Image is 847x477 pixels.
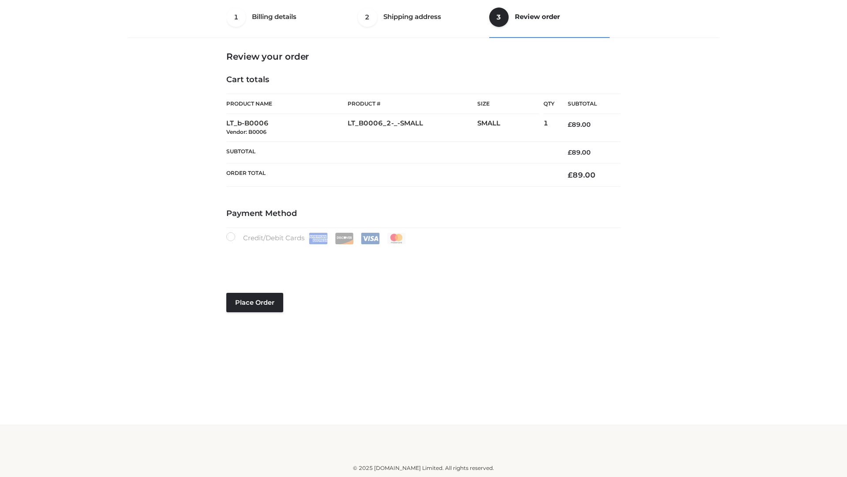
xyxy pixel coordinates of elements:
h4: Cart totals [226,75,621,85]
td: 1 [543,114,555,142]
th: Size [477,94,539,114]
span: £ [568,148,572,156]
iframe: Secure payment input frame [225,242,619,275]
th: Product # [348,94,477,114]
span: £ [568,170,573,179]
th: Order Total [226,163,555,187]
small: Vendor: B0006 [226,129,266,135]
span: £ [568,121,572,129]
label: Credit/Debit Cards [226,232,407,244]
th: Subtotal [226,141,555,163]
div: © 2025 [DOMAIN_NAME] Limited. All rights reserved. [131,464,716,473]
bdi: 89.00 [568,148,591,156]
th: Product Name [226,94,348,114]
h4: Payment Method [226,209,621,219]
img: Visa [361,233,380,244]
img: Amex [309,233,328,244]
img: Discover [335,233,354,244]
button: Place order [226,293,283,312]
bdi: 89.00 [568,121,591,129]
td: LT_b-B0006 [226,114,348,142]
td: SMALL [477,114,543,142]
h3: Review your order [226,51,621,62]
th: Subtotal [555,94,621,114]
td: LT_B0006_2-_-SMALL [348,114,477,142]
bdi: 89.00 [568,170,596,179]
img: Mastercard [387,233,406,244]
th: Qty [543,94,555,114]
